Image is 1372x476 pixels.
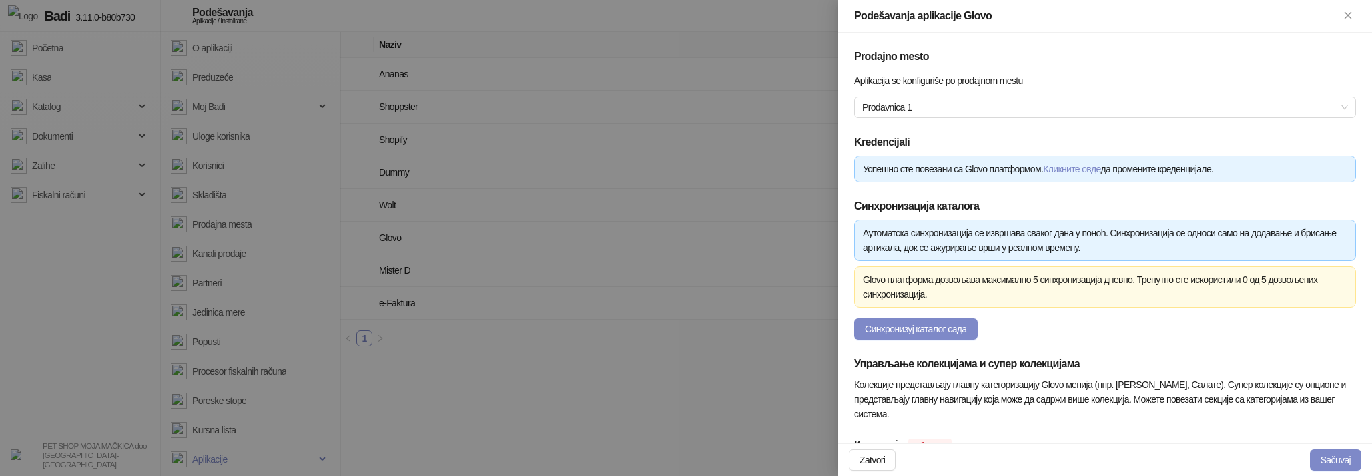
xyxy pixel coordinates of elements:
[854,70,1032,91] label: Aplikacija se konfiguriše po prodajnom mestu
[854,49,1356,65] h5: Prodajno mesto
[854,356,1356,372] h5: Управљање колекцијама и супер колекцијама
[908,439,952,453] span: Обавезне
[854,318,978,340] button: Синхронизуј каталог сада
[854,8,1340,24] div: Podešavanja aplikacije Glovo
[854,198,1356,214] h5: Синхронизација каталога
[1043,164,1100,174] a: Кликните овде
[1340,8,1356,24] button: Zatvori
[854,437,903,453] div: Колекције
[854,377,1356,421] div: Колекције представљају главну категоризацију Glovo менија (нпр. [PERSON_NAME], Салате). Супер кол...
[863,226,1347,255] div: Аутоматска синхронизација се извршава сваког дана у поноћ. Синхронизација се односи само на додав...
[862,97,1348,117] span: Prodavnica 1
[863,162,1347,176] div: Успешно сте повезани са Glovo платформом. да промените креденцијале.
[863,272,1347,302] div: Glovo платформа дозвољава максимално 5 синхронизација дневно. Тренутно сте искористили 0 од 5 доз...
[1310,449,1361,471] button: Sačuvaj
[849,449,896,471] button: Zatvori
[854,134,1356,150] h5: Kredencijali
